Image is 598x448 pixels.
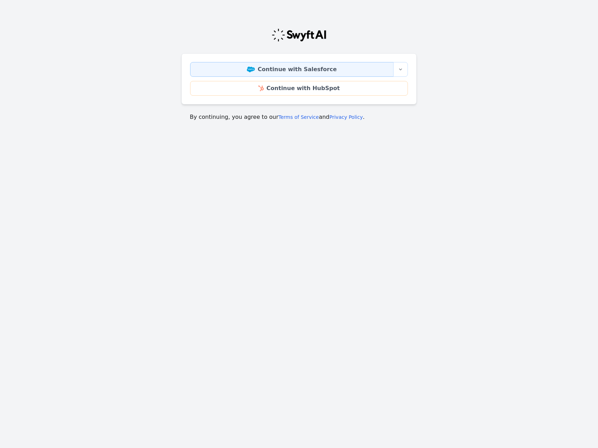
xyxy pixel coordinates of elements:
[190,62,394,77] a: Continue with Salesforce
[247,67,255,72] img: Salesforce
[190,113,408,121] p: By continuing, you agree to our and .
[190,81,408,96] a: Continue with HubSpot
[329,114,363,120] a: Privacy Policy
[278,114,319,120] a: Terms of Service
[258,86,264,91] img: HubSpot
[271,28,327,42] img: Swyft Logo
